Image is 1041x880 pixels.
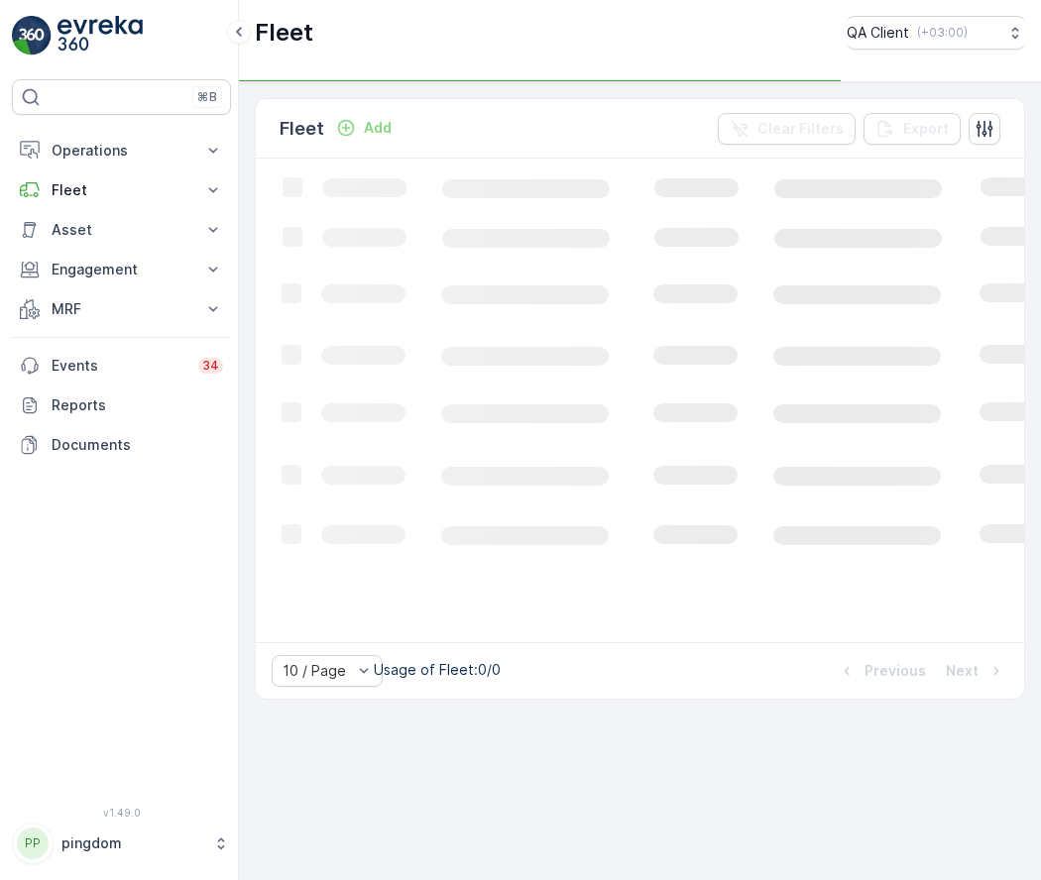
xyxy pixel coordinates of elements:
[718,113,856,145] button: Clear Filters
[52,180,191,200] p: Fleet
[917,25,968,41] p: ( +03:00 )
[12,823,231,864] button: PPpingdom
[12,807,231,819] span: v 1.49.0
[280,115,324,143] p: Fleet
[12,289,231,329] button: MRF
[255,17,313,49] p: Fleet
[12,131,231,170] button: Operations
[202,358,219,374] p: 34
[52,395,223,415] p: Reports
[835,659,928,683] button: Previous
[903,119,949,139] p: Export
[944,659,1008,683] button: Next
[364,118,392,138] p: Add
[52,141,191,161] p: Operations
[847,16,1025,50] button: QA Client(+03:00)
[61,833,203,853] p: pingdom
[12,385,231,425] a: Reports
[52,220,191,240] p: Asset
[58,16,143,55] img: logo_light-DOdMpM7g.png
[52,299,191,319] p: MRF
[12,16,52,55] img: logo
[865,661,926,681] p: Previous
[52,356,186,376] p: Events
[197,89,217,105] p: ⌘B
[12,425,231,465] a: Documents
[52,260,191,279] p: Engagement
[12,346,231,385] a: Events34
[864,113,961,145] button: Export
[757,119,844,139] p: Clear Filters
[12,210,231,250] button: Asset
[12,170,231,210] button: Fleet
[946,661,979,681] p: Next
[12,250,231,289] button: Engagement
[17,827,49,859] div: PP
[374,660,501,680] p: Usage of Fleet : 0/0
[52,435,223,455] p: Documents
[328,116,400,140] button: Add
[847,23,909,43] p: QA Client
